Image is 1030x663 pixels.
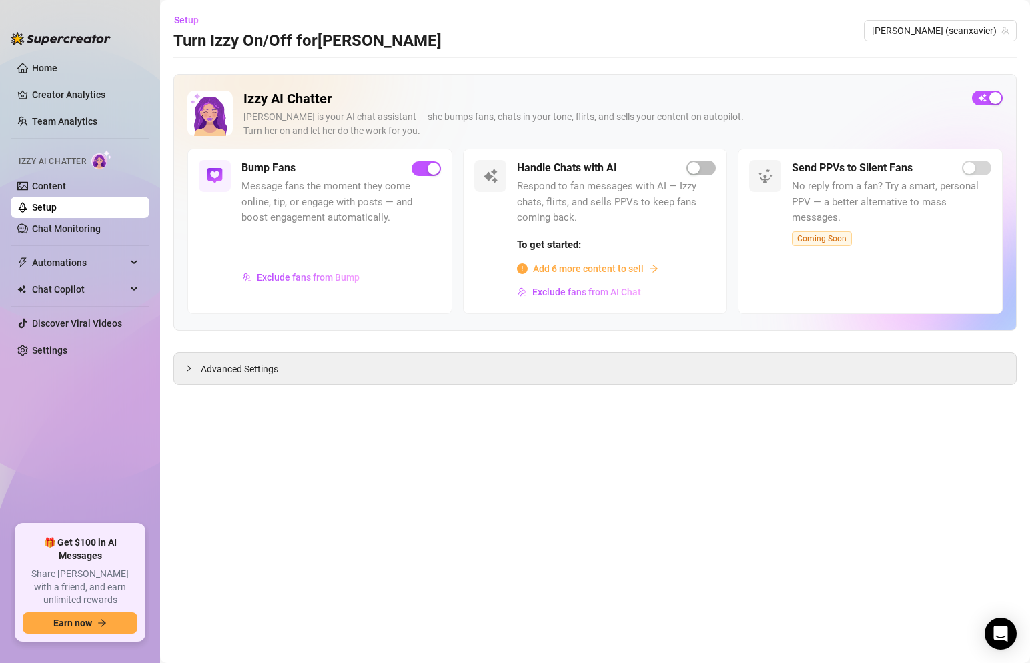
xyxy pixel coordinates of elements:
[517,239,581,251] strong: To get started:
[649,264,658,273] span: arrow-right
[32,181,66,191] a: Content
[173,9,209,31] button: Setup
[23,612,137,634] button: Earn nowarrow-right
[532,287,641,297] span: Exclude fans from AI Chat
[32,279,127,300] span: Chat Copilot
[32,252,127,273] span: Automations
[32,84,139,105] a: Creator Analytics
[174,15,199,25] span: Setup
[19,155,86,168] span: Izzy AI Chatter
[97,618,107,628] span: arrow-right
[792,160,913,176] h5: Send PPVs to Silent Fans
[201,362,278,376] span: Advanced Settings
[792,179,991,226] span: No reply from a fan? Try a smart, personal PPV — a better alternative to mass messages.
[533,261,644,276] span: Add 6 more content to sell
[517,281,642,303] button: Exclude fans from AI Chat
[517,263,528,274] span: info-circle
[243,91,961,107] h2: Izzy AI Chatter
[757,168,773,184] img: svg%3e
[872,21,1009,41] span: Sean (seanxavier)
[91,150,112,169] img: AI Chatter
[792,231,852,246] span: Coming Soon
[53,618,92,628] span: Earn now
[482,168,498,184] img: svg%3e
[32,345,67,356] a: Settings
[985,618,1017,650] div: Open Intercom Messenger
[1001,27,1009,35] span: team
[241,179,441,226] span: Message fans the moment they come online, tip, or engage with posts — and boost engagement automa...
[187,91,233,136] img: Izzy AI Chatter
[17,257,28,268] span: thunderbolt
[11,32,111,45] img: logo-BBDzfeDw.svg
[257,272,360,283] span: Exclude fans from Bump
[185,361,201,376] div: collapsed
[32,202,57,213] a: Setup
[23,568,137,607] span: Share [PERSON_NAME] with a friend, and earn unlimited rewards
[242,273,251,282] img: svg%3e
[185,364,193,372] span: collapsed
[32,63,57,73] a: Home
[517,179,716,226] span: Respond to fan messages with AI — Izzy chats, flirts, and sells PPVs to keep fans coming back.
[207,168,223,184] img: svg%3e
[517,160,617,176] h5: Handle Chats with AI
[32,318,122,329] a: Discover Viral Videos
[32,116,97,127] a: Team Analytics
[243,110,961,138] div: [PERSON_NAME] is your AI chat assistant — she bumps fans, chats in your tone, flirts, and sells y...
[23,536,137,562] span: 🎁 Get $100 in AI Messages
[241,267,360,288] button: Exclude fans from Bump
[17,285,26,294] img: Chat Copilot
[32,223,101,234] a: Chat Monitoring
[518,287,527,297] img: svg%3e
[241,160,296,176] h5: Bump Fans
[173,31,442,52] h3: Turn Izzy On/Off for [PERSON_NAME]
